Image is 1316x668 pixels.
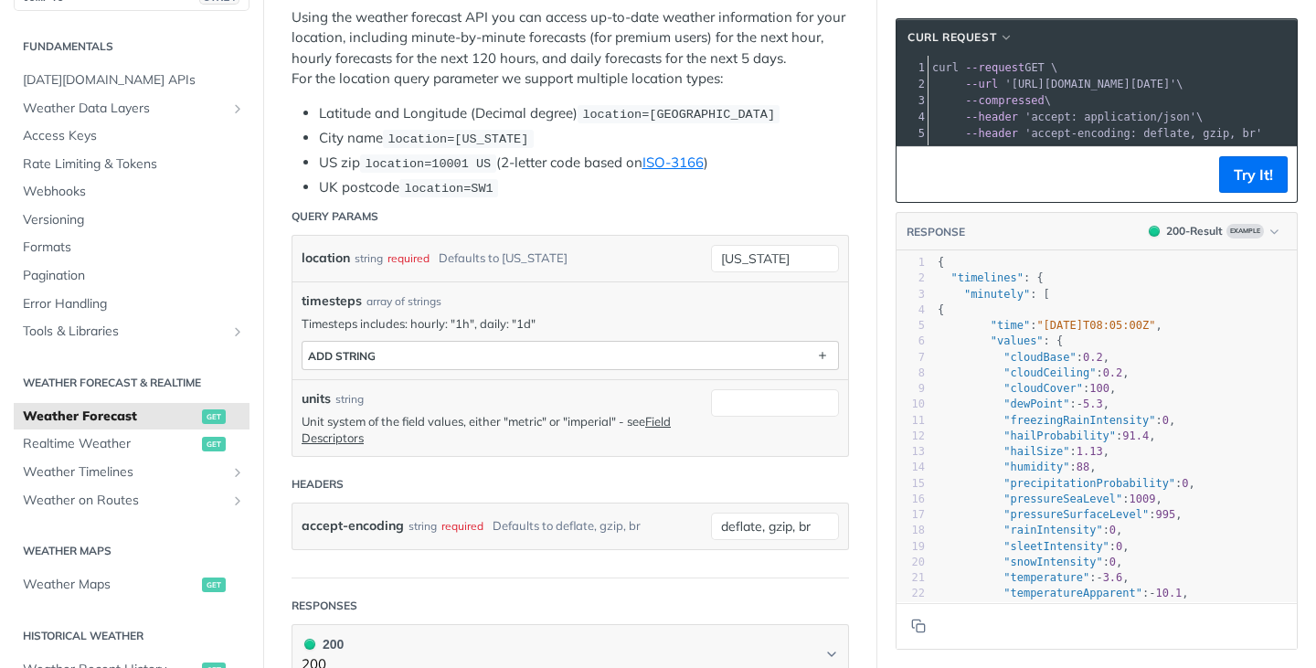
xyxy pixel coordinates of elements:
[964,288,1030,301] span: "minutely"
[938,429,1156,442] span: : ,
[1077,398,1083,410] span: -
[14,430,249,458] a: Realtime Weatherget
[1003,477,1175,490] span: "precipitationProbability"
[202,409,226,424] span: get
[897,59,928,76] div: 1
[938,382,1116,395] span: : ,
[1182,477,1188,490] span: 0
[23,239,245,257] span: Formats
[14,234,249,261] a: Formats
[1003,571,1089,584] span: "temperature"
[1122,429,1149,442] span: 91.4
[938,334,1063,347] span: : {
[824,647,839,662] svg: Chevron
[14,571,249,599] a: Weather Mapsget
[302,389,331,408] label: units
[14,487,249,514] a: Weather on RoutesShow subpages for Weather on Routes
[365,157,491,171] span: location=10001 US
[897,507,925,523] div: 17
[938,493,1162,505] span: : ,
[1149,226,1160,237] span: 200
[14,375,249,391] h2: Weather Forecast & realtime
[14,67,249,94] a: [DATE][DOMAIN_NAME] APIs
[1096,571,1102,584] span: -
[897,255,925,270] div: 1
[14,151,249,178] a: Rate Limiting & Tokens
[1003,366,1096,379] span: "cloudCeiling"
[1003,382,1083,395] span: "cloudCover"
[1003,461,1069,473] span: "humidity"
[938,477,1195,490] span: : ,
[906,612,931,640] button: Copy to clipboard
[1226,224,1264,239] span: Example
[302,413,702,446] p: Unit system of the field values, either "metric" or "imperial" - see
[1003,493,1122,505] span: "pressureSeaLevel"
[308,349,376,363] div: ADD string
[292,476,344,493] div: Headers
[23,463,226,482] span: Weather Timelines
[230,101,245,116] button: Show subpages for Weather Data Layers
[23,211,245,229] span: Versioning
[950,271,1023,284] span: "timelines"
[292,598,357,614] div: Responses
[938,556,1122,568] span: : ,
[1219,156,1288,193] button: Try It!
[319,128,849,149] li: City name
[897,476,925,492] div: 15
[335,391,364,408] div: string
[302,414,671,445] a: Field Descriptors
[409,513,437,539] div: string
[1003,445,1069,458] span: "hailSize"
[897,492,925,507] div: 16
[897,602,925,618] div: 23
[965,111,1018,123] span: --header
[230,493,245,508] button: Show subpages for Weather on Routes
[1003,524,1102,536] span: "rainIntensity"
[897,586,925,601] div: 22
[938,445,1109,458] span: : ,
[901,28,1020,47] button: cURL Request
[1024,127,1262,140] span: 'accept-encoding: deflate, gzip, br'
[23,71,245,90] span: [DATE][DOMAIN_NAME] APIs
[1036,319,1155,332] span: "[DATE]T08:05:00Z"
[23,100,226,118] span: Weather Data Layers
[932,61,1057,74] span: GET \
[897,381,925,397] div: 9
[1130,493,1156,505] span: 1009
[938,540,1130,553] span: : ,
[897,397,925,412] div: 10
[582,108,775,122] span: location=[GEOGRAPHIC_DATA]
[1004,78,1176,90] span: '[URL][DOMAIN_NAME][DATE]'
[965,61,1024,74] span: --request
[938,351,1109,364] span: : ,
[1162,414,1169,427] span: 0
[897,523,925,538] div: 18
[897,318,925,334] div: 5
[319,103,849,124] li: Latitude and Longitude (Decimal degree)
[906,223,966,241] button: RESPONSE
[23,155,245,174] span: Rate Limiting & Tokens
[1024,111,1196,123] span: 'accept: application/json'
[965,127,1018,140] span: --header
[14,628,249,644] h2: Historical Weather
[938,271,1044,284] span: : {
[23,408,197,426] span: Weather Forecast
[897,366,925,381] div: 8
[23,435,197,453] span: Realtime Weather
[14,38,249,55] h2: Fundamentals
[302,315,839,332] p: Timesteps includes: hourly: "1h", daily: "1d"
[991,334,1044,347] span: "values"
[1109,524,1116,536] span: 0
[319,177,849,198] li: UK postcode
[991,319,1030,332] span: "time"
[1155,587,1182,599] span: 10.1
[1116,540,1122,553] span: 0
[1003,429,1116,442] span: "hailProbability"
[202,437,226,451] span: get
[14,403,249,430] a: Weather Forecastget
[1083,398,1103,410] span: 5.3
[897,302,925,318] div: 4
[897,334,925,349] div: 6
[1103,571,1123,584] span: 3.6
[897,109,928,125] div: 4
